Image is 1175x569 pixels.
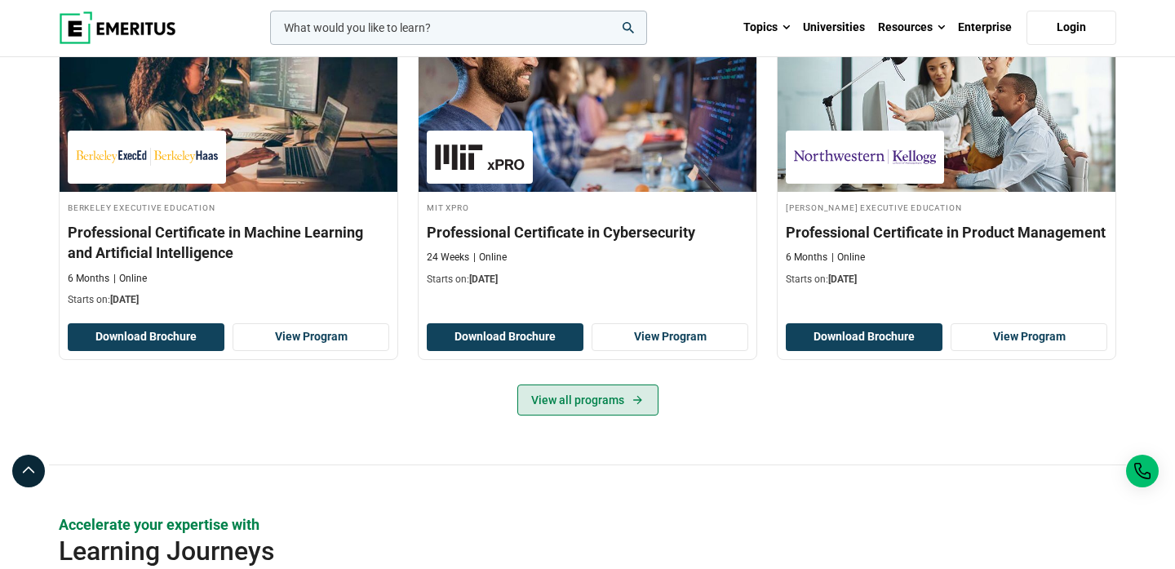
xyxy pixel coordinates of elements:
p: 6 Months [786,251,827,264]
h3: Professional Certificate in Product Management [786,222,1107,242]
img: Professional Certificate in Cybersecurity | Online Technology Course [419,29,756,192]
p: Online [113,272,147,286]
button: Download Brochure [68,323,224,351]
button: Download Brochure [786,323,942,351]
h2: Learning Journeys [59,535,1010,567]
p: Starts on: [786,273,1107,287]
p: Online [473,251,507,264]
img: Kellogg Executive Education [794,139,936,176]
a: Product Design and Innovation Course by Kellogg Executive Education - September 4, 2025 Kellogg E... [778,29,1115,295]
a: AI and Machine Learning Course by Berkeley Executive Education - August 28, 2025 Berkeley Executi... [60,29,397,315]
a: View Program [233,323,389,351]
span: [DATE] [469,273,498,285]
h4: MIT xPRO [427,200,748,214]
img: Berkeley Executive Education [76,139,218,176]
a: View Program [592,323,748,351]
p: Starts on: [68,293,389,307]
button: Download Brochure [427,323,583,351]
a: Login [1026,11,1116,45]
p: 6 Months [68,272,109,286]
h3: Professional Certificate in Machine Learning and Artificial Intelligence [68,222,389,263]
img: Professional Certificate in Product Management | Online Product Design and Innovation Course [778,29,1115,192]
p: Starts on: [427,273,748,287]
a: View Program [951,323,1107,351]
h3: Professional Certificate in Cybersecurity [427,222,748,242]
span: [DATE] [110,294,139,305]
a: Technology Course by MIT xPRO - August 21, 2025 MIT xPRO MIT xPRO Professional Certificate in Cyb... [419,29,756,295]
h4: Berkeley Executive Education [68,200,389,214]
input: woocommerce-product-search-field-0 [270,11,647,45]
p: 24 Weeks [427,251,469,264]
p: Accelerate your expertise with [59,514,1116,535]
a: View all programs [517,385,658,416]
p: Online [831,251,865,264]
img: Professional Certificate in Machine Learning and Artificial Intelligence | Online AI and Machine ... [60,29,397,192]
img: MIT xPRO [435,139,525,176]
h4: [PERSON_NAME] Executive Education [786,200,1107,214]
span: [DATE] [828,273,857,285]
